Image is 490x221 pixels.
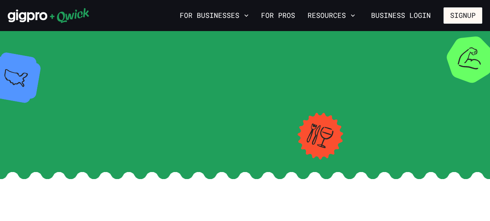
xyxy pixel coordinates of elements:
[53,123,437,167] span: [GEOGRAPHIC_DATA]
[444,7,482,24] button: Signup
[304,9,358,22] button: Resources
[177,9,252,22] button: For Businesses
[364,7,437,24] a: Business Login
[228,109,262,118] span: [US_STATE]
[258,9,298,22] a: For Pros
